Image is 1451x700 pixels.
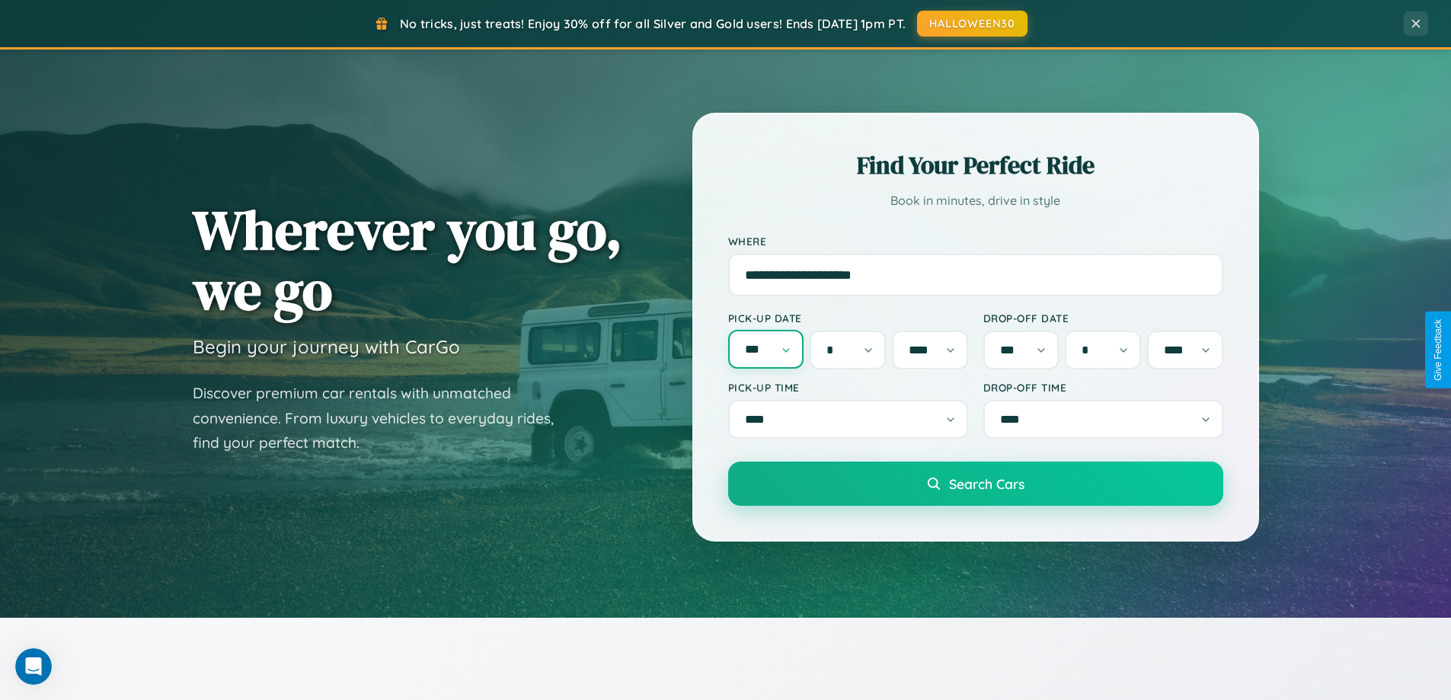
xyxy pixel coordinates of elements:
iframe: Intercom live chat [15,648,52,685]
label: Pick-up Date [728,312,968,324]
h2: Find Your Perfect Ride [728,149,1223,182]
span: Search Cars [949,475,1024,492]
label: Drop-off Time [983,381,1223,394]
h1: Wherever you go, we go [193,200,622,320]
h3: Begin your journey with CarGo [193,335,460,358]
p: Discover premium car rentals with unmatched convenience. From luxury vehicles to everyday rides, ... [193,381,574,455]
label: Where [728,235,1223,248]
label: Pick-up Time [728,381,968,394]
label: Drop-off Date [983,312,1223,324]
span: No tricks, just treats! Enjoy 30% off for all Silver and Gold users! Ends [DATE] 1pm PT. [400,16,906,31]
button: Search Cars [728,462,1223,506]
button: HALLOWEEN30 [917,11,1028,37]
div: Give Feedback [1433,319,1443,381]
p: Book in minutes, drive in style [728,190,1223,212]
